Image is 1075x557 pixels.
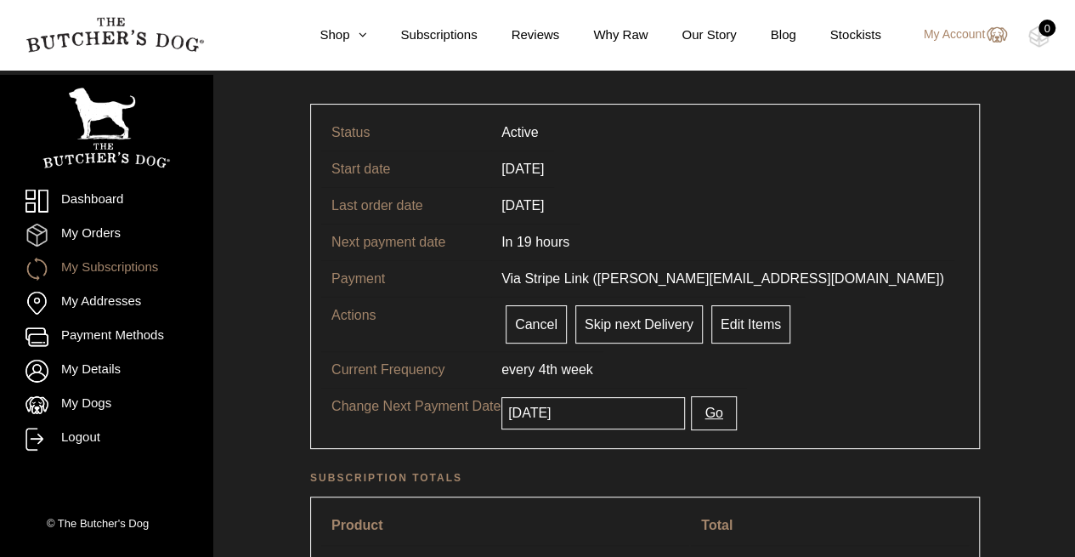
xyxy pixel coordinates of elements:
[25,394,187,417] a: My Dogs
[310,469,980,486] h2: Subscription totals
[321,260,491,297] td: Payment
[25,258,187,281] a: My Subscriptions
[321,115,491,151] td: Status
[648,26,736,45] a: Our Story
[561,362,592,377] span: week
[491,115,549,151] td: Active
[575,305,703,344] a: Skip next Delivery
[796,26,881,45] a: Stockists
[25,190,187,213] a: Dashboard
[737,26,796,45] a: Blog
[907,25,1007,45] a: My Account
[491,187,554,224] td: [DATE]
[25,224,187,247] a: My Orders
[42,88,170,168] img: TBD_Portrait_Logo_White.png
[1028,26,1050,48] img: TBD_Cart-Empty.png
[331,396,501,417] p: Change Next Payment Date
[321,297,491,351] td: Actions
[321,151,491,187] td: Start date
[25,292,187,315] a: My Addresses
[478,26,560,45] a: Reviews
[366,26,477,45] a: Subscriptions
[691,396,736,430] button: Go
[25,360,187,383] a: My Details
[559,26,648,45] a: Why Raw
[1038,20,1055,37] div: 0
[691,508,969,543] th: Total
[286,26,366,45] a: Shop
[321,508,689,543] th: Product
[491,224,580,260] td: In 19 hours
[321,224,491,260] td: Next payment date
[491,151,554,187] td: [DATE]
[501,271,944,286] span: Via Stripe Link ([PERSON_NAME][EMAIL_ADDRESS][DOMAIN_NAME])
[501,362,557,377] span: every 4th
[331,360,501,380] p: Current Frequency
[25,326,187,349] a: Payment Methods
[506,305,567,344] a: Cancel
[711,305,790,344] a: Edit Items
[25,428,187,451] a: Logout
[321,187,491,224] td: Last order date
